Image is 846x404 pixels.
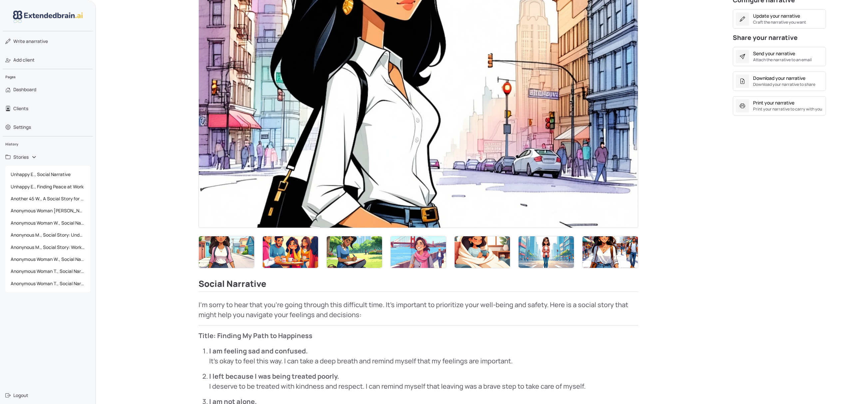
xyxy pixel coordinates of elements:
[8,278,88,290] span: Anonymous Woman T., Social Narrative
[13,86,36,93] span: Dashboard
[733,47,826,66] button: Send your narrativeAttach the narrative to an email
[753,82,815,88] small: Download your narrative to share
[8,241,88,253] span: Anonynous M., Social Story: Working Together to Improve Our Relationship
[199,236,254,268] img: Thumbnail
[13,11,83,23] img: logo
[5,193,90,205] a: Another 45 W., A Social Story for Building a Better Relationship
[327,236,382,268] img: Thumbnail
[733,72,826,91] button: Download your narrativeDownload your narrative to share
[263,236,318,268] img: Thumbnail
[8,205,88,217] span: Anonymous Woman [PERSON_NAME], Social Story: Managing Messy Situations with Kindness
[733,9,826,29] button: Update your narrativeCraft the narrative you want
[13,38,48,45] span: narrative
[209,346,638,366] p: It's okay to feel this way. I can take a deep breath and remind myself that my feelings are impor...
[199,300,638,320] p: I'm sorry to hear that you're going through this difficult time. It's important to prioritize you...
[13,105,28,112] span: Clients
[519,236,574,268] img: Thumbnail
[5,278,90,290] a: Anonymous Woman T., Social Narrative
[5,205,90,217] a: Anonymous Woman [PERSON_NAME], Social Story: Managing Messy Situations with Kindness
[13,38,29,44] span: Write a
[733,96,826,115] button: Print your narrativePrint your narrative to carry with you
[455,236,510,268] img: Thumbnail
[5,168,90,180] a: Unhappy E., Social Narrative
[13,57,35,63] span: Add client
[13,124,31,130] span: Settings
[5,217,90,229] a: Anonymous Woman W., Social Narrative
[5,253,90,265] a: Anonymous Woman W., Social Narrative
[753,99,794,106] div: Print your narrative
[199,279,638,292] h2: Social Narrative
[753,75,805,82] div: Download your narrative
[753,57,812,63] small: Attach the narrative to an email
[753,106,822,112] small: Print your narrative to carry with you
[753,12,800,19] div: Update your narrative
[209,371,638,391] p: I deserve to be treated with kindness and respect. I can remind myself that leaving was a brave s...
[13,392,28,399] span: Logout
[199,331,312,340] strong: Title: Finding My Path to Happiness
[8,193,88,205] span: Another 45 W., A Social Story for Building a Better Relationship
[209,346,308,355] strong: I am feeling sad and confused.
[13,154,29,160] span: Stories
[8,217,88,229] span: Anonymous Woman W., Social Narrative
[753,50,795,57] div: Send your narrative
[209,372,339,381] strong: I left because I was being treated poorly.
[5,241,90,253] a: Anonynous M., Social Story: Working Together to Improve Our Relationship
[8,265,88,277] span: Anonymous Woman T., Social Narrative
[391,236,446,268] img: Thumbnail
[8,181,88,193] span: Unhappy E., Finding Peace at Work
[5,181,90,193] a: Unhappy E., Finding Peace at Work
[8,168,88,180] span: Unhappy E., Social Narrative
[733,34,826,44] h4: Share your narrative
[753,19,806,25] small: Craft the narrative you want
[8,253,88,265] span: Anonymous Woman W., Social Narrative
[5,265,90,277] a: Anonymous Woman T., Social Narrative
[5,229,90,241] a: Anonynous M., Social Story: Understanding and Managing Frustration
[583,236,638,268] img: Thumbnail
[8,229,88,241] span: Anonynous M., Social Story: Understanding and Managing Frustration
